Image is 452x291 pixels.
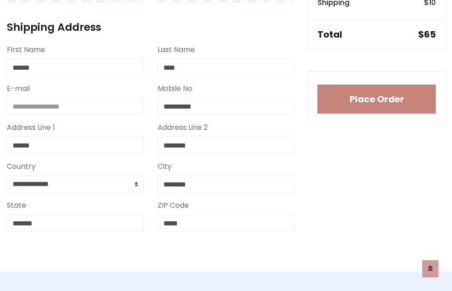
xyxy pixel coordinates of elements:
label: Country [7,161,36,172]
label: Mobile No [158,83,192,94]
label: First Name [7,44,45,55]
h5: $ [418,29,436,40]
label: City [158,161,172,172]
label: Last Name [158,44,195,55]
h5: Total [317,29,342,40]
span: 65 [424,28,436,41]
label: State [7,200,26,211]
button: Place Order [317,85,436,114]
label: ZIP Code [158,200,189,211]
label: Address Line 1 [7,122,55,133]
label: E-mail [7,83,30,94]
label: Address Line 2 [158,122,208,133]
h4: Shipping Address [7,21,294,33]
